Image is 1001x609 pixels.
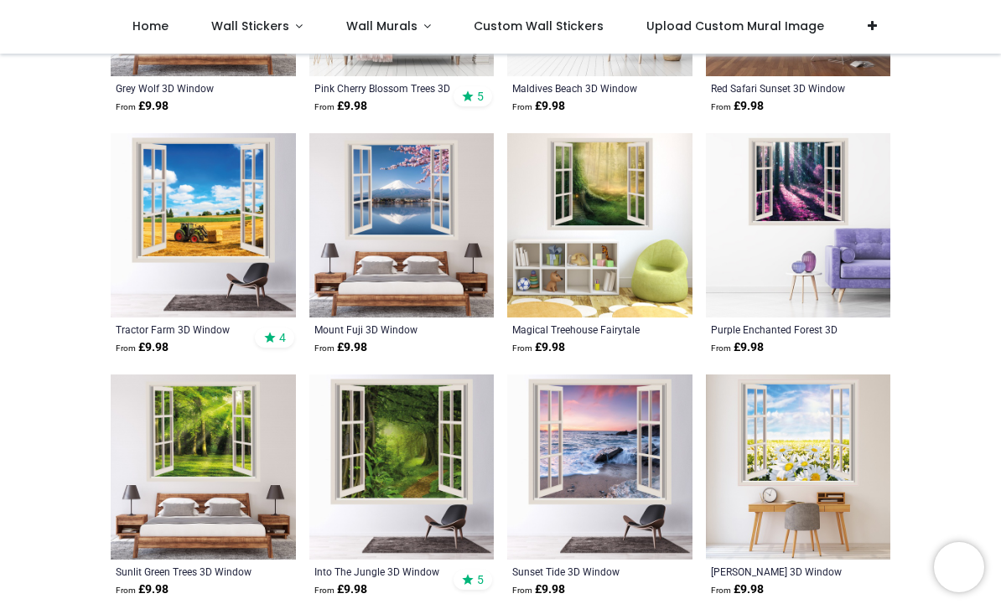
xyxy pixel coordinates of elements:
img: Magical Treehouse Fairytale 3D Window Wall Sticker [507,133,692,318]
img: Sunlit Green Trees 3D Window Wall Sticker [111,374,296,560]
strong: £ 9.98 [116,98,169,115]
strong: £ 9.98 [314,339,367,356]
span: 5 [477,89,484,104]
span: From [116,343,136,353]
a: Tractor Farm 3D Window [116,323,256,336]
a: [PERSON_NAME] 3D Window [711,565,851,578]
strong: £ 9.98 [711,339,764,356]
a: Purple Enchanted Forest 3D Window [711,323,851,336]
strong: £ 9.98 [116,339,169,356]
span: From [512,586,532,595]
img: Tractor Farm 3D Window Wall Sticker [111,133,296,318]
a: Pink Cherry Blossom Trees 3D Window [314,81,454,95]
strong: £ 9.98 [512,339,565,356]
span: From [711,102,731,111]
span: Custom Wall Stickers [474,18,604,34]
span: 4 [279,330,286,345]
img: Purple Enchanted Forest 3D Window Wall Sticker [706,133,891,318]
strong: £ 9.98 [711,581,764,598]
span: Wall Murals [346,18,418,34]
strong: £ 9.98 [314,98,367,115]
strong: £ 9.98 [512,581,565,598]
img: Into The Jungle 3D Window Wall Sticker [309,374,495,560]
span: From [711,343,731,353]
span: Home [132,18,169,34]
a: Mount Fuji 3D Window [314,323,454,336]
span: From [512,102,532,111]
span: From [314,102,335,111]
a: Into The Jungle 3D Window [314,565,454,578]
a: Grey Wolf 3D Window [116,81,256,95]
span: From [711,586,731,595]
span: 5 [477,572,484,587]
a: Magical Treehouse Fairytale 3D Window [512,323,652,336]
strong: £ 9.98 [512,98,565,115]
span: From [512,343,532,353]
span: From [314,343,335,353]
span: From [116,586,136,595]
a: Maldives Beach 3D Window [512,81,652,95]
strong: £ 9.98 [711,98,764,115]
span: From [314,586,335,595]
img: Daisy Fields 3D Window Wall Sticker [706,374,891,560]
img: Sunset Tide 3D Window Wall Sticker [507,374,692,560]
strong: £ 9.98 [116,581,169,598]
span: Upload Custom Mural Image [646,18,824,34]
a: Red Safari Sunset 3D Window [711,81,851,95]
span: From [116,102,136,111]
iframe: Brevo live chat [934,542,984,592]
img: Mount Fuji 3D Window Wall Sticker [309,133,495,318]
span: Wall Stickers [211,18,289,34]
a: Sunlit Green Trees 3D Window [116,565,256,578]
a: Sunset Tide 3D Window [512,565,652,578]
strong: £ 9.98 [314,581,367,598]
